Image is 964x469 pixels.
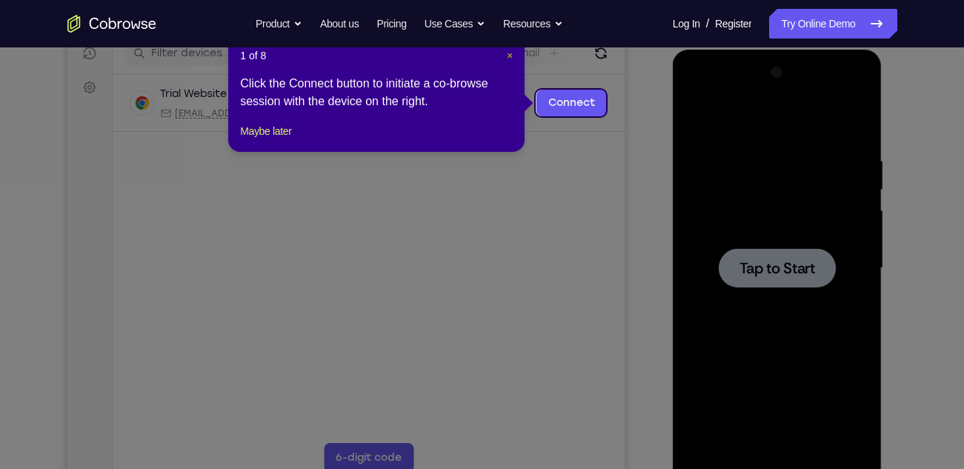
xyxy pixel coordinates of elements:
button: Product [256,9,302,39]
a: Log In [673,9,700,39]
button: Maybe later [240,122,291,140]
div: Click the Connect button to initiate a co-browse session with the device on the right. [240,75,513,110]
span: +11 more [376,110,414,122]
a: Connect [9,9,36,36]
div: App [276,110,367,122]
h1: Connect [57,9,138,33]
div: Online [165,91,204,103]
span: 1 of 8 [240,48,266,63]
button: Resources [503,9,563,39]
span: / [706,15,709,33]
span: Tap to Start [67,211,142,226]
button: Tap to Start [46,199,163,238]
label: demo_id [294,49,341,64]
div: Email [93,110,267,122]
button: Close Tour [507,48,513,63]
a: Connect [469,93,539,119]
span: web@example.com [107,110,267,122]
span: Cobrowse demo [290,110,367,122]
div: Open device details [45,78,557,135]
button: Refresh [522,44,545,68]
button: Use Cases [425,9,485,39]
a: Register [715,9,751,39]
a: Pricing [376,9,406,39]
a: Settings [9,77,36,104]
div: Trial Website [93,90,159,104]
a: Sessions [9,43,36,70]
span: × [507,50,513,61]
a: About us [320,9,359,39]
a: Try Online Demo [769,9,897,39]
input: Filter devices... [84,49,270,64]
a: Go to the home page [67,15,156,33]
div: New devices found. [167,96,170,99]
label: Email [445,49,472,64]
